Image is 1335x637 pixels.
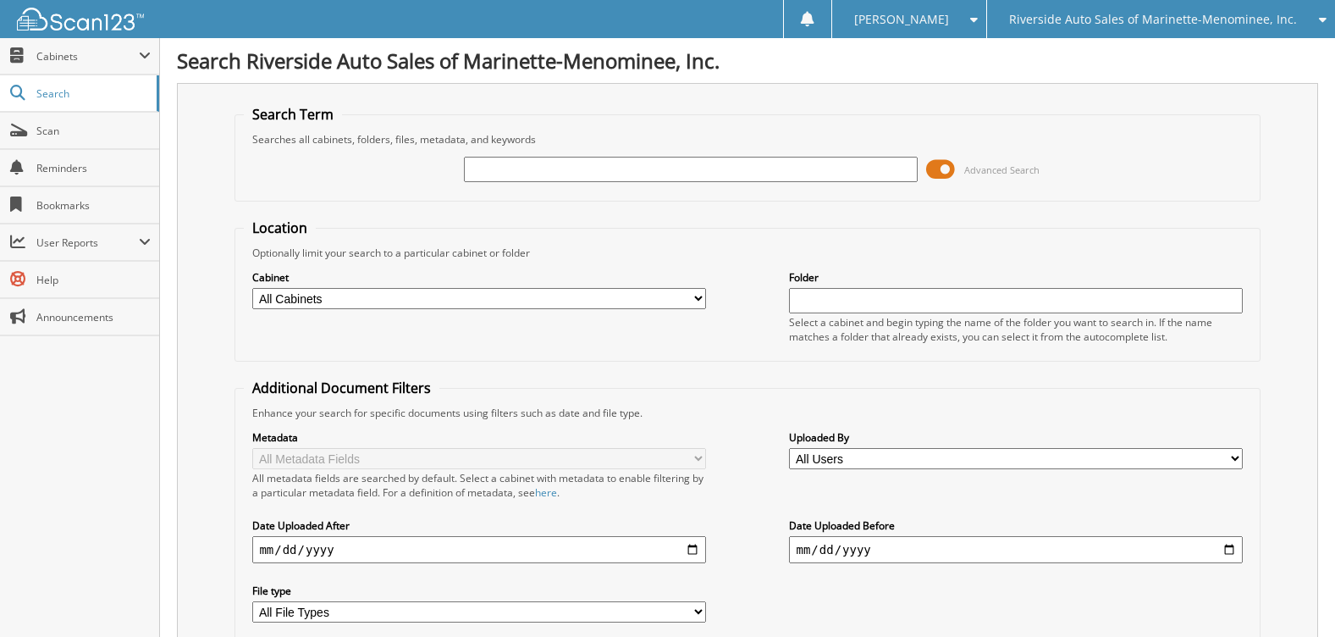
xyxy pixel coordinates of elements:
[252,536,705,563] input: start
[789,315,1242,344] div: Select a cabinet and begin typing the name of the folder you want to search in. If the name match...
[36,86,148,101] span: Search
[36,198,151,213] span: Bookmarks
[244,246,1250,260] div: Optionally limit your search to a particular cabinet or folder
[244,379,439,397] legend: Additional Document Filters
[789,430,1242,445] label: Uploaded By
[36,235,139,250] span: User Reports
[964,163,1040,176] span: Advanced Search
[535,485,557,500] a: here
[177,47,1318,75] h1: Search Riverside Auto Sales of Marinette-Menominee, Inc.
[17,8,144,30] img: scan123-logo-white.svg
[36,49,139,64] span: Cabinets
[854,14,949,25] span: [PERSON_NAME]
[252,270,705,285] label: Cabinet
[789,270,1242,285] label: Folder
[36,273,151,287] span: Help
[252,518,705,533] label: Date Uploaded After
[252,471,705,500] div: All metadata fields are searched by default. Select a cabinet with metadata to enable filtering b...
[252,584,705,598] label: File type
[244,219,316,237] legend: Location
[252,430,705,445] label: Metadata
[789,518,1242,533] label: Date Uploaded Before
[244,105,342,124] legend: Search Term
[1009,14,1297,25] span: Riverside Auto Sales of Marinette-Menominee, Inc.
[36,161,151,175] span: Reminders
[36,124,151,138] span: Scan
[244,406,1250,420] div: Enhance your search for specific documents using filters such as date and file type.
[244,132,1250,147] div: Searches all cabinets, folders, files, metadata, and keywords
[36,310,151,324] span: Announcements
[789,536,1242,563] input: end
